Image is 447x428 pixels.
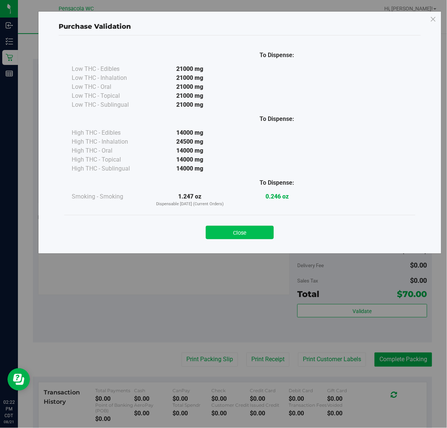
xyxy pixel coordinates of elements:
[72,74,146,82] div: Low THC - Inhalation
[233,178,320,187] div: To Dispense:
[146,192,233,207] div: 1.247 oz
[72,65,146,74] div: Low THC - Edibles
[59,22,131,31] span: Purchase Validation
[72,91,146,100] div: Low THC - Topical
[146,201,233,207] p: Dispensable [DATE] (Current Orders)
[7,368,30,391] iframe: Resource center
[146,137,233,146] div: 24500 mg
[146,164,233,173] div: 14000 mg
[72,82,146,91] div: Low THC - Oral
[233,115,320,124] div: To Dispense:
[72,146,146,155] div: High THC - Oral
[72,164,146,173] div: High THC - Sublingual
[72,192,146,201] div: Smoking - Smoking
[146,128,233,137] div: 14000 mg
[233,51,320,60] div: To Dispense:
[146,91,233,100] div: 21000 mg
[72,100,146,109] div: Low THC - Sublingual
[146,74,233,82] div: 21000 mg
[146,146,233,155] div: 14000 mg
[72,155,146,164] div: High THC - Topical
[146,82,233,91] div: 21000 mg
[72,137,146,146] div: High THC - Inhalation
[146,155,233,164] div: 14000 mg
[206,226,274,239] button: Close
[72,128,146,137] div: High THC - Edibles
[146,100,233,109] div: 21000 mg
[146,65,233,74] div: 21000 mg
[266,193,289,200] strong: 0.246 oz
